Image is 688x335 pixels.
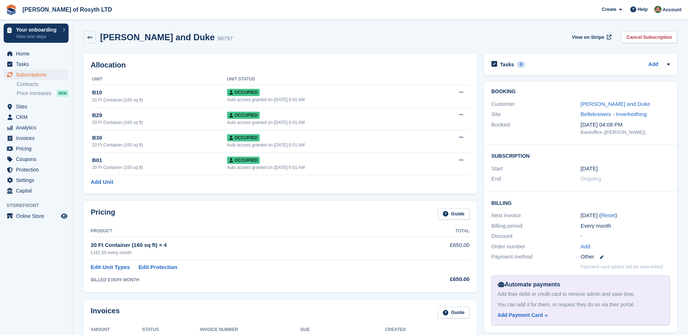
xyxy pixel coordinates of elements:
[491,110,581,119] div: Site
[16,27,59,32] p: Your onboarding
[218,34,233,43] div: 98797
[491,232,581,240] div: Discount
[139,263,177,272] a: Edit Protection
[569,31,613,43] a: View on Stripe
[91,277,399,283] div: BILLED EVERY MONTH
[227,142,430,148] div: Auto access granted on [DATE] 6:01 AM
[438,307,470,319] a: Guide
[4,24,69,43] a: Your onboarding View next steps
[16,175,59,185] span: Settings
[498,280,664,289] div: Automate payments
[16,33,59,40] p: View next steps
[227,157,260,164] span: Occupied
[4,186,69,196] a: menu
[92,97,227,103] div: 20 Ft Container (160 sq ft)
[4,144,69,154] a: menu
[581,101,650,107] a: [PERSON_NAME] and Duke
[6,4,17,15] img: stora-icon-8386f47178a22dfd0bd8f6a31ec36ba5ce8667c1dd55bd0f319d3a0aa187defe.svg
[92,142,227,148] div: 20 Ft Container (160 sq ft)
[498,311,543,319] div: Add Payment Card
[4,112,69,122] a: menu
[399,226,469,237] th: Total
[227,89,260,96] span: Occupied
[654,6,662,13] img: Susan Fleming
[227,74,430,85] th: Unit Status
[16,144,59,154] span: Pricing
[663,6,681,13] span: Account
[16,102,59,112] span: Sites
[16,123,59,133] span: Analytics
[17,89,69,97] a: Price increases NEW
[4,123,69,133] a: menu
[498,311,661,319] a: Add Payment Card
[621,31,677,43] a: Cancel Subscription
[91,61,470,69] h2: Allocation
[4,211,69,221] a: menu
[4,70,69,80] a: menu
[60,212,69,220] a: Preview store
[16,70,59,80] span: Subscriptions
[438,208,470,220] a: Guide
[4,154,69,164] a: menu
[227,112,260,119] span: Occupied
[581,111,647,117] a: Belleknowes - Inverkeithing
[491,211,581,220] div: Next invoice
[601,212,615,218] a: Reset
[16,133,59,143] span: Invoices
[91,263,130,272] a: Edit Unit Types
[17,90,52,97] span: Price increases
[92,88,227,97] div: B10
[92,111,227,120] div: B29
[4,102,69,112] a: menu
[602,6,616,13] span: Create
[4,133,69,143] a: menu
[91,249,399,256] div: £162.50 every month
[491,175,581,183] div: End
[57,90,69,97] div: NEW
[4,175,69,185] a: menu
[91,241,399,249] div: 20 Ft Container (160 sq ft) × 4
[648,61,658,69] a: Add
[16,186,59,196] span: Capital
[491,222,581,230] div: Billing period
[16,165,59,175] span: Protection
[100,32,215,42] h2: [PERSON_NAME] and Duke
[16,59,59,69] span: Tasks
[91,307,120,319] h2: Invoices
[500,61,514,68] h2: Tasks
[399,275,469,284] div: £650.00
[581,165,598,173] time: 2025-07-31 23:00:00 UTC
[581,211,670,220] div: [DATE] ( )
[491,100,581,108] div: Customer
[581,175,601,182] span: Ongoing
[581,263,663,270] p: Payment card added will be auto-linked
[581,243,590,251] a: Add
[4,49,69,59] a: menu
[517,61,525,68] div: 0
[399,237,469,260] td: £650.00
[572,34,604,41] span: View on Stripe
[581,232,670,240] div: -
[581,253,670,261] div: Other
[4,165,69,175] a: menu
[498,290,664,298] div: Add their debit or credit card to remove admin and save time.
[92,156,227,165] div: B01
[92,134,227,142] div: B30
[498,301,664,309] div: You can add it for them, or request they do so via their portal.
[491,243,581,251] div: Order number
[91,226,399,237] th: Product
[581,222,670,230] div: Every month
[491,253,581,261] div: Payment method
[16,154,59,164] span: Coupons
[227,134,260,141] span: Occupied
[491,165,581,173] div: Start
[491,152,670,159] h2: Subscription
[92,164,227,171] div: 20 Ft Container (160 sq ft)
[7,202,72,209] span: Storefront
[638,6,648,13] span: Help
[20,4,115,16] a: [PERSON_NAME] of Rosyth LTD
[4,59,69,69] a: menu
[581,129,670,136] div: Backoffice ([PERSON_NAME])
[491,121,581,136] div: Booked
[91,74,227,85] th: Unit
